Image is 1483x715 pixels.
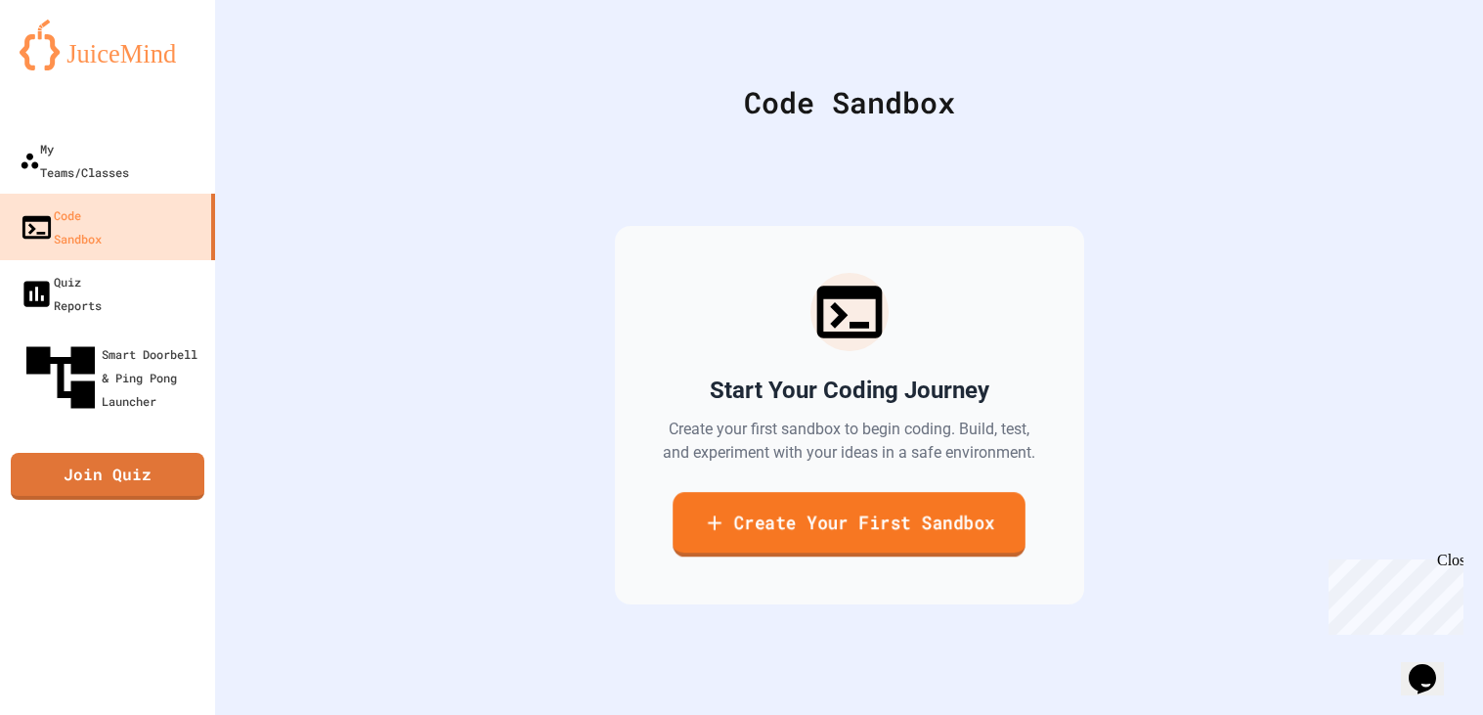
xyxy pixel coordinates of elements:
[673,492,1025,557] a: Create Your First Sandbox
[20,336,207,419] div: Smart Doorbell & Ping Pong Launcher
[710,375,989,406] h2: Start Your Coding Journey
[20,20,196,70] img: logo-orange.svg
[20,203,102,250] div: Code Sandbox
[1401,637,1463,695] iframe: chat widget
[20,137,129,184] div: My Teams/Classes
[20,270,102,317] div: Quiz Reports
[264,80,1434,124] div: Code Sandbox
[11,453,204,500] a: Join Quiz
[8,8,135,124] div: Chat with us now!Close
[1321,552,1463,635] iframe: chat widget
[662,418,1037,465] p: Create your first sandbox to begin coding. Build, test, and experiment with your ideas in a safe ...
